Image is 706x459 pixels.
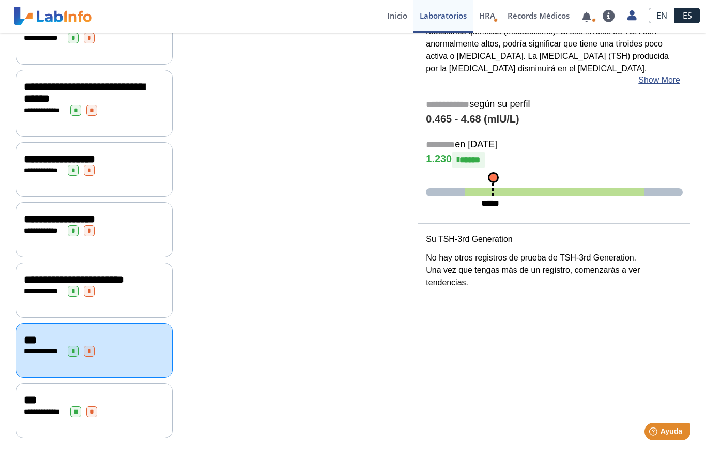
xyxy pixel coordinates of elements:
[426,99,683,111] h5: según su perfil
[426,252,683,289] p: No hay otros registros de prueba de TSH-3rd Generation. Una vez que tengas más de un registro, co...
[675,8,700,23] a: ES
[426,139,683,151] h5: en [DATE]
[426,113,683,126] h4: 0.465 - 4.68 (mIU/L)
[649,8,675,23] a: EN
[638,74,680,86] a: Show More
[426,152,683,168] h4: 1.230
[614,419,695,448] iframe: Help widget launcher
[426,233,683,246] p: Su TSH-3rd Generation
[479,10,495,21] span: HRA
